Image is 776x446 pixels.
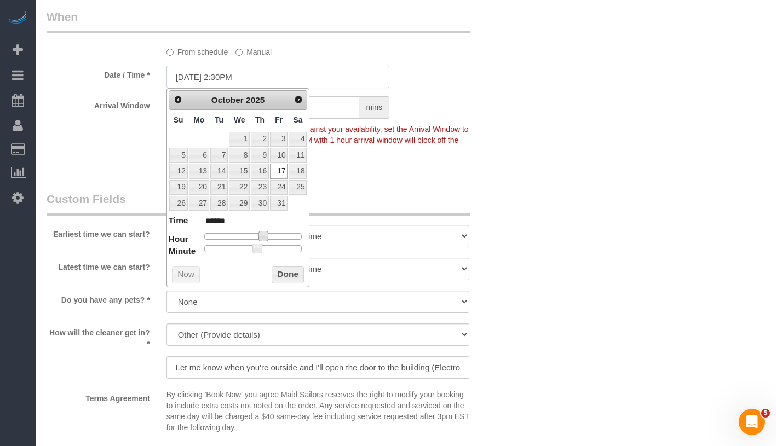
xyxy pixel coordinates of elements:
[172,266,200,283] button: Now
[251,164,269,178] a: 16
[166,66,389,88] input: MM/DD/YYYY HH:MM
[38,389,158,404] label: Terms Agreement
[229,196,250,211] a: 29
[235,43,272,57] label: Manual
[38,66,158,80] label: Date / Time *
[47,9,470,33] legend: When
[169,148,188,163] a: 5
[189,148,209,163] a: 6
[234,115,245,124] span: Wednesday
[270,164,288,178] a: 17
[251,180,269,195] a: 23
[294,95,303,104] span: Next
[169,233,188,247] dt: Hour
[189,164,209,178] a: 13
[251,196,269,211] a: 30
[229,148,250,163] a: 8
[251,148,269,163] a: 9
[289,164,307,178] a: 18
[251,132,269,147] a: 2
[289,148,307,163] a: 11
[235,49,243,56] input: Manual
[166,125,469,155] span: To make this booking count against your availability, set the Arrival Window to match a spot on y...
[210,164,228,178] a: 14
[761,409,770,418] span: 5
[291,92,306,107] a: Next
[246,95,265,105] span: 2025
[229,164,250,178] a: 15
[38,258,158,273] label: Latest time we can start?
[270,180,288,195] a: 24
[38,96,158,111] label: Arrival Window
[38,291,158,305] label: Do you have any pets? *
[210,180,228,195] a: 21
[7,11,28,26] img: Automaid Logo
[359,96,389,119] span: mins
[47,191,470,216] legend: Custom Fields
[38,323,158,349] label: How will the cleaner get in? *
[229,180,250,195] a: 22
[166,43,228,57] label: From schedule
[174,115,183,124] span: Sunday
[169,180,188,195] a: 19
[215,115,223,124] span: Tuesday
[210,148,228,163] a: 7
[169,215,188,228] dt: Time
[174,95,182,104] span: Prev
[166,49,174,56] input: From schedule
[169,196,188,211] a: 26
[211,95,244,105] span: October
[270,148,288,163] a: 10
[170,92,186,107] a: Prev
[293,115,302,124] span: Saturday
[289,132,307,147] a: 4
[255,115,265,124] span: Thursday
[169,245,196,259] dt: Minute
[189,196,209,211] a: 27
[189,180,209,195] a: 20
[270,196,288,211] a: 31
[38,225,158,240] label: Earliest time we can start?
[166,389,469,433] p: By clicking 'Book Now' you agree Maid Sailors reserves the right to modify your booking to includ...
[193,115,204,124] span: Monday
[272,266,304,283] button: Done
[210,196,228,211] a: 28
[739,409,765,435] iframe: Intercom live chat
[229,132,250,147] a: 1
[289,180,307,195] a: 25
[275,115,283,124] span: Friday
[169,164,188,178] a: 12
[270,132,288,147] a: 3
